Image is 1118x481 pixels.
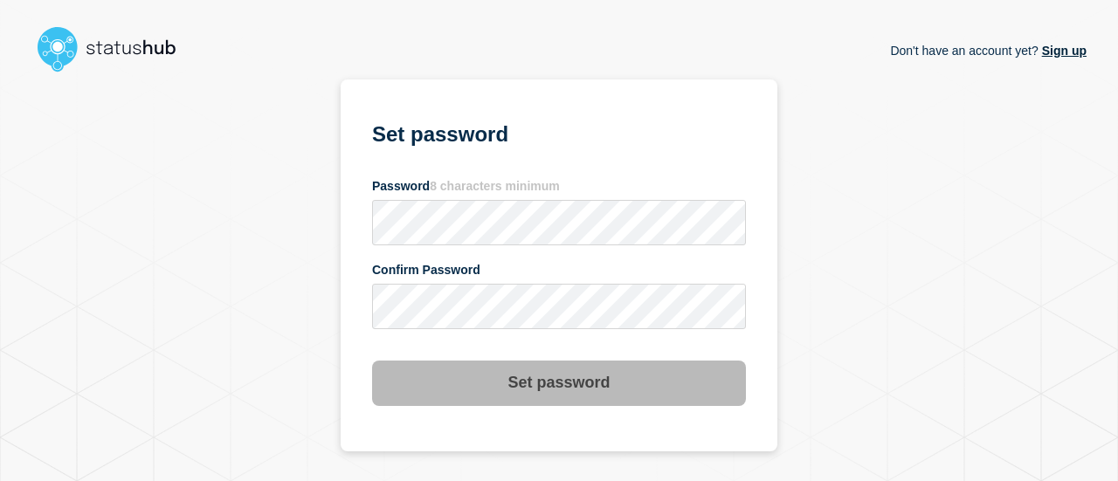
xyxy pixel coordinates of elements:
[372,263,480,277] span: Confirm Password
[31,21,197,77] img: StatusHub logo
[372,361,746,406] button: Set password
[372,120,746,161] h1: Set password
[890,30,1087,72] p: Don't have an account yet?
[1039,44,1087,58] a: Sign up
[430,179,560,193] span: 8 characters minimum
[372,284,746,329] input: confirm password input
[372,179,560,193] span: Password
[372,200,746,245] input: password input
